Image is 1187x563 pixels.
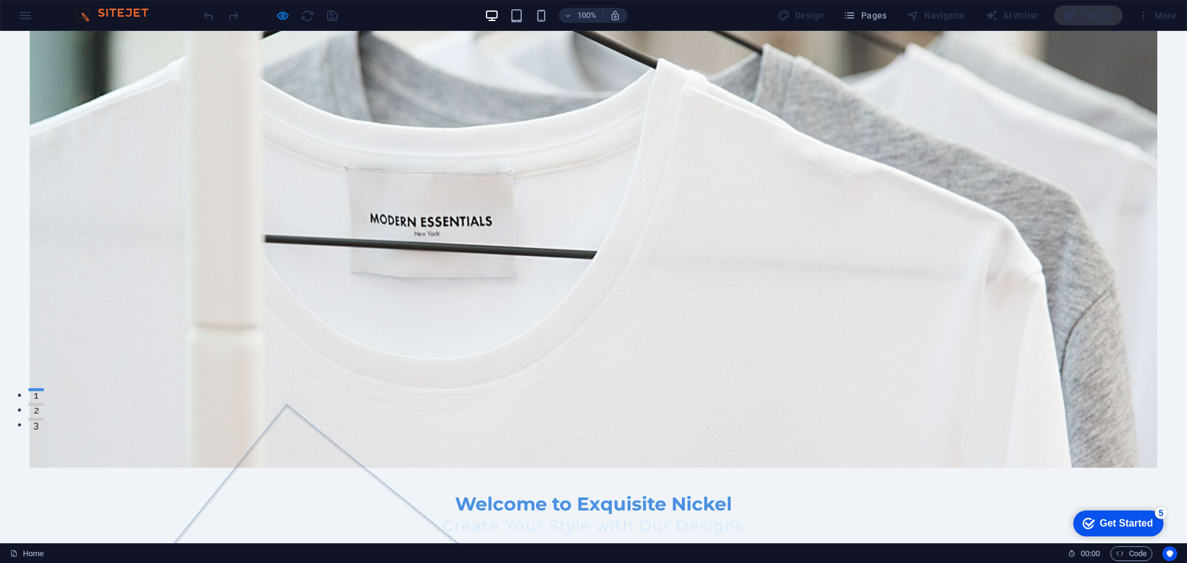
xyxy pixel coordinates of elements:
button: Usercentrics [1162,546,1177,561]
span: Code [1116,546,1147,561]
button: Pages [838,6,891,25]
span: : [1089,549,1091,558]
div: Design (Ctrl+Alt+Y) [773,6,829,25]
span: 00 00 [1081,546,1100,561]
h6: Session time [1068,546,1100,561]
button: 1 [28,357,44,360]
a: Click to cancel selection. Double-click to open Pages [10,546,44,561]
h3: Create Your Style with Our Designs [302,485,885,504]
iframe: To enrich screen reader interactions, please activate Accessibility in Grammarly extension settings [1063,504,1168,541]
button: 3 [28,387,44,390]
button: Code [1110,546,1152,561]
h2: Welcome to Exquisite Nickel [302,462,885,485]
i: On resize automatically adjust zoom level to fit chosen device. [610,10,621,21]
img: Editor Logo [71,8,164,23]
button: 100% [559,8,603,23]
span: Pages [843,9,887,22]
h6: 100% [577,8,597,23]
button: 2 [28,372,44,375]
